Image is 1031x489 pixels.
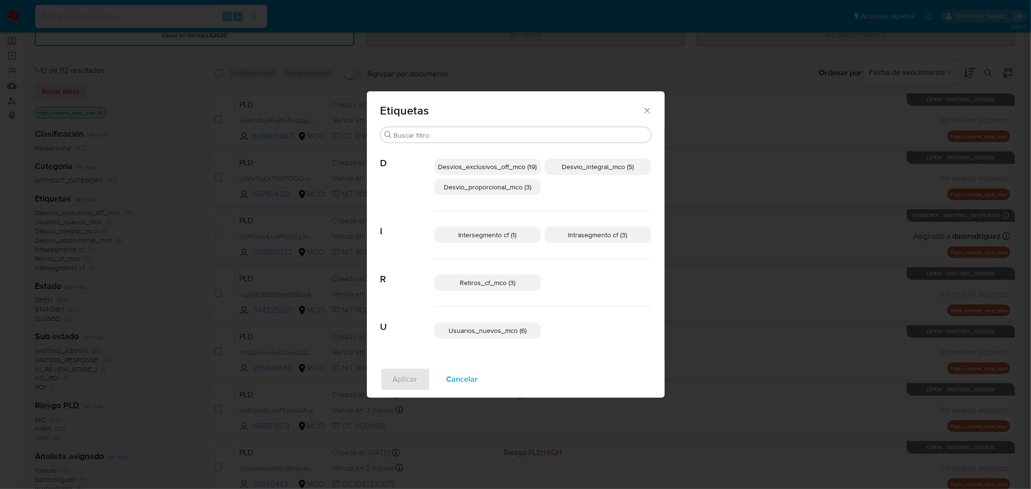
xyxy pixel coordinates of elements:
button: Cerrar [642,106,651,115]
span: U [380,307,435,333]
span: Cancelar [447,369,478,390]
div: Desvios_exclusivos_off_mco (19) [435,158,541,175]
span: D [380,143,435,169]
button: Cancelar [434,368,491,391]
span: Usuarios_nuevos_mco (6) [449,326,526,335]
div: Usuarios_nuevos_mco (6) [435,322,541,339]
span: Etiquetas [380,105,643,116]
div: Desvio_proporcional_mco (3) [435,179,541,195]
div: Retiros_cf_mco (3) [435,274,541,291]
div: Intersegmento cf (1) [435,227,541,243]
input: Buscar filtro [394,131,647,140]
span: Intersegmento cf (1) [459,230,517,240]
span: Desvio_proporcional_mco (3) [444,182,531,192]
span: Retiros_cf_mco (3) [460,278,515,288]
span: Desvios_exclusivos_off_mco (19) [438,162,537,172]
button: Buscar [384,131,392,139]
div: Desvio_integral_mco (5) [545,158,651,175]
span: I [380,211,435,237]
div: Intrasegmento cf (3) [545,227,651,243]
span: Desvio_integral_mco (5) [562,162,634,172]
span: Intrasegmento cf (3) [568,230,627,240]
span: R [380,259,435,285]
